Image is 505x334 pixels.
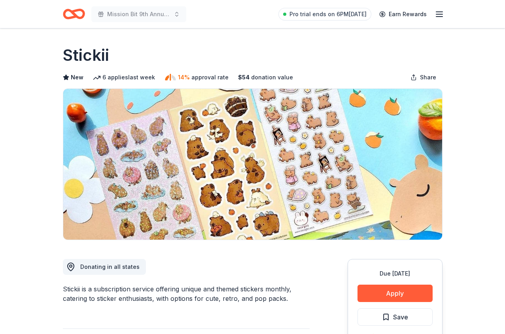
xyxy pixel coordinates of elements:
[420,73,436,82] span: Share
[63,5,85,23] a: Home
[357,308,433,326] button: Save
[251,73,293,82] span: donation value
[404,69,443,85] button: Share
[191,73,229,82] span: approval rate
[374,7,431,21] a: Earn Rewards
[178,73,190,82] span: 14%
[107,9,170,19] span: Mission Bit 9th Annual Gala Fundraiser
[63,44,109,66] h1: Stickii
[63,89,442,240] img: Image for Stickii
[393,312,408,322] span: Save
[278,8,371,21] a: Pro trial ends on 6PM[DATE]
[357,285,433,302] button: Apply
[357,269,433,278] div: Due [DATE]
[71,73,83,82] span: New
[289,9,367,19] span: Pro trial ends on 6PM[DATE]
[91,6,186,22] button: Mission Bit 9th Annual Gala Fundraiser
[238,73,250,82] span: $ 54
[93,73,155,82] div: 6 applies last week
[63,284,310,303] div: Stickii is a subscription service offering unique and themed stickers monthly, catering to sticke...
[80,263,140,270] span: Donating in all states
